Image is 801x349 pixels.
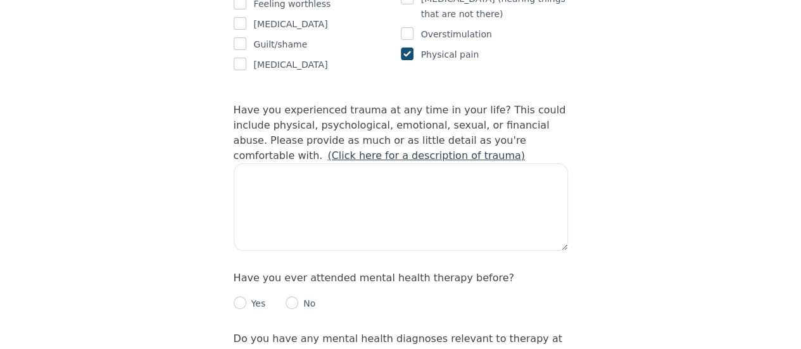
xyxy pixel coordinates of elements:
p: Overstimulation [421,27,492,42]
p: [MEDICAL_DATA] [254,16,328,32]
p: Physical pain [421,47,479,62]
a: (Click here for a description of trauma) [327,149,525,162]
p: No [298,297,315,310]
p: Guilt/shame [254,37,308,52]
label: Have you experienced trauma at any time in your life? This could include physical, psychological,... [234,104,566,162]
label: Have you ever attended mental health therapy before? [234,272,514,284]
p: [MEDICAL_DATA] [254,57,328,72]
p: Yes [246,297,266,310]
